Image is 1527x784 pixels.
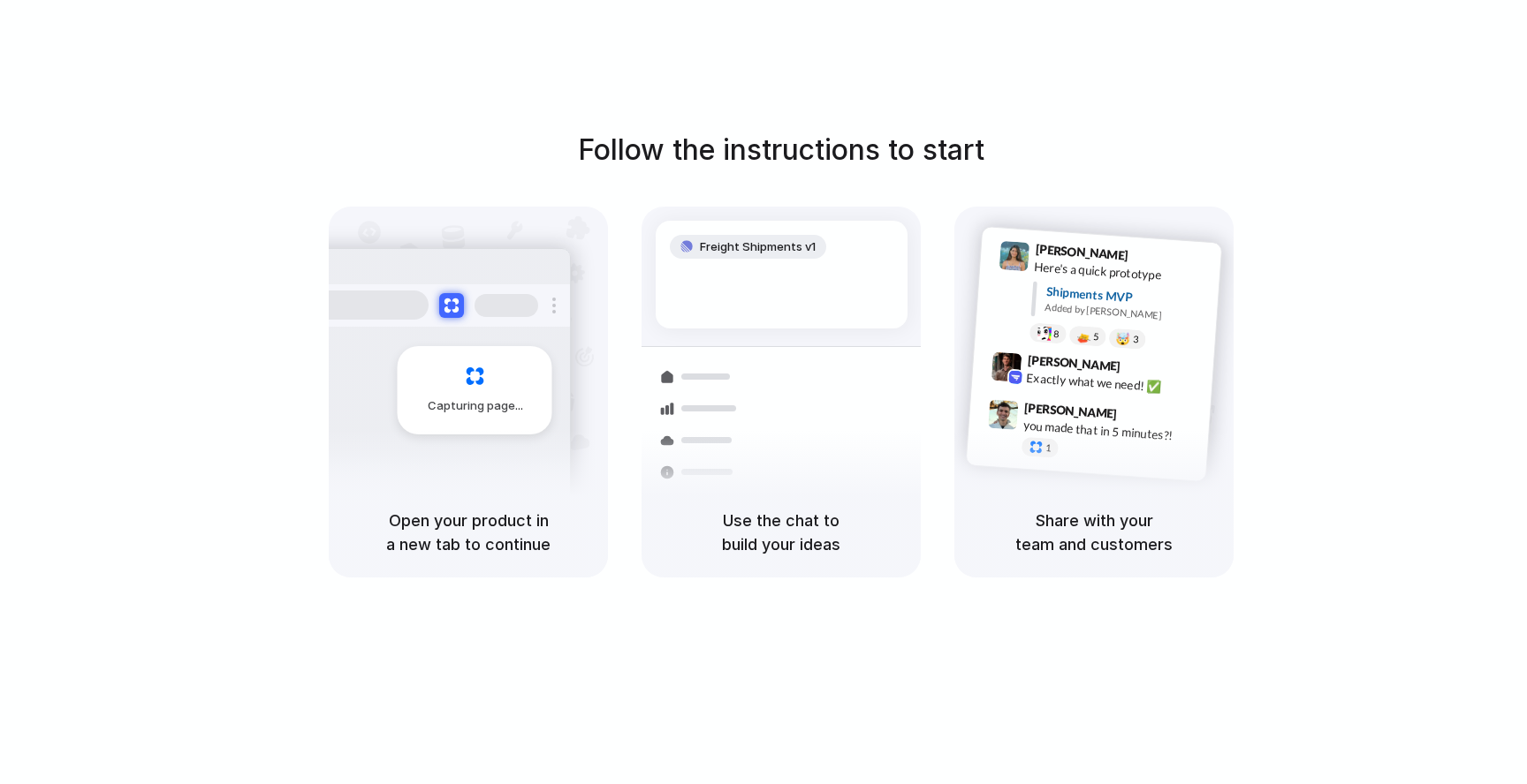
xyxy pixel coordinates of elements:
div: Here's a quick prototype [1034,257,1211,287]
span: [PERSON_NAME] [1027,350,1121,375]
span: 9:42 AM [1126,358,1162,380]
div: Shipments MVP [1045,282,1209,311]
div: Added by [PERSON_NAME] [1045,299,1207,325]
h1: Follow the instructions to start [578,129,984,171]
h5: Share with your team and customers [976,509,1212,556]
div: Exactly what we need! ✅ [1026,368,1203,398]
span: 9:47 AM [1122,406,1159,427]
span: [PERSON_NAME] [1024,397,1118,423]
span: 5 [1093,331,1099,341]
span: [PERSON_NAME] [1035,239,1128,265]
span: 8 [1053,328,1060,338]
span: 9:41 AM [1134,247,1170,268]
div: 🤯 [1116,332,1131,345]
h5: Use the chat to build your ideas [663,509,900,556]
div: you made that in 5 minutes?! [1022,416,1199,446]
span: 3 [1133,334,1139,343]
span: Freight Shipments v1 [700,238,816,256]
span: 1 [1045,442,1052,452]
h5: Open your product in a new tab to continue [350,509,587,556]
span: Capturing page [428,397,526,415]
